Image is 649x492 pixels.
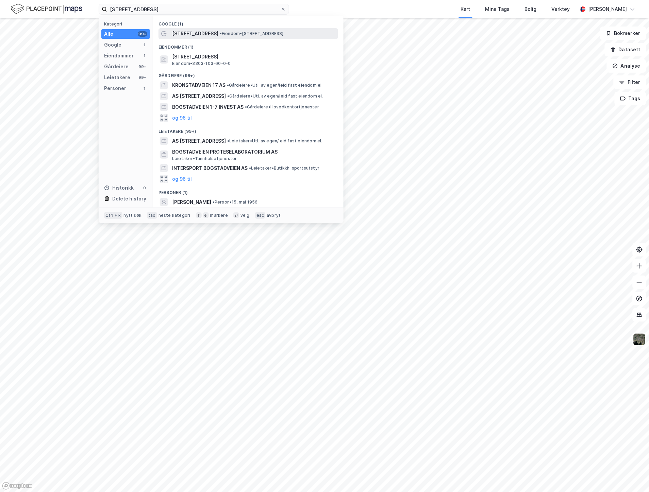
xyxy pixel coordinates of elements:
div: Personer [104,84,126,92]
div: nytt søk [124,213,142,218]
span: Leietaker • Utl. av egen/leid fast eiendom el. [227,138,322,144]
div: Eiendommer [104,52,134,60]
div: 0 [142,185,147,191]
div: velg [240,213,250,218]
span: Leietaker • Butikkh. sportsutstyr [249,165,319,171]
div: 99+ [138,64,147,69]
div: Kontrollprogram for chat [615,459,649,492]
div: 1 [142,53,147,58]
div: Historikk [104,184,134,192]
span: AS [STREET_ADDRESS] [172,92,226,100]
div: 1 [142,42,147,48]
button: Tags [615,92,646,105]
div: Kart [461,5,470,13]
button: Filter [614,75,646,89]
iframe: Chat Widget [615,459,649,492]
span: Gårdeiere • Hovedkontortjenester [245,104,319,110]
div: Leietakere [104,73,130,82]
input: Søk på adresse, matrikkel, gårdeiere, leietakere eller personer [107,4,281,14]
span: Person • 15. mai 1956 [213,199,258,205]
div: Alle [104,30,113,38]
span: Gårdeiere • Utl. av egen/leid fast eiendom el. [227,93,323,99]
div: Eiendommer (1) [153,39,344,51]
div: 99+ [138,31,147,37]
span: • [245,104,247,109]
img: logo.f888ab2527a4732fd821a326f86c7f29.svg [11,3,82,15]
span: Gårdeiere • Utl. av egen/leid fast eiendom el. [227,83,323,88]
span: • [213,199,215,205]
div: Google [104,41,121,49]
div: tab [147,212,157,219]
div: Leietakere (99+) [153,123,344,136]
span: Leietaker • Tannhelsetjenester [172,156,237,161]
img: 9k= [633,333,646,346]
button: og 96 til [172,114,192,122]
span: BOGSTADVEIEN 1-7 INVEST AS [172,103,244,111]
div: Mine Tags [485,5,510,13]
span: BOGSTADVEIEN PROTESELABORATORIUM AS [172,148,335,156]
span: [STREET_ADDRESS] [172,30,218,38]
a: Mapbox homepage [2,482,32,490]
span: • [249,165,251,171]
span: AS [STREET_ADDRESS] [172,137,226,145]
div: Google (1) [153,16,344,28]
div: [PERSON_NAME] [588,5,627,13]
div: neste kategori [159,213,190,218]
span: Eiendom • 3303-103-60-0-0 [172,61,231,66]
span: KRONSTADVEIEN 17 AS [172,81,226,89]
button: og 96 til [172,175,192,183]
div: Bolig [525,5,537,13]
div: 99+ [138,75,147,80]
div: Kategori [104,21,150,27]
div: esc [255,212,266,219]
div: Gårdeiere [104,63,129,71]
span: • [227,138,229,143]
div: Verktøy [552,5,570,13]
span: [PERSON_NAME] [172,198,211,206]
div: Gårdeiere (99+) [153,68,344,80]
div: Delete history [112,195,146,203]
span: • [220,31,222,36]
span: • [227,83,229,88]
div: Ctrl + k [104,212,122,219]
span: Eiendom • [STREET_ADDRESS] [220,31,284,36]
button: Bokmerker [600,27,646,40]
span: • [227,93,229,99]
button: Datasett [605,43,646,56]
div: 1 [142,86,147,91]
div: avbryt [267,213,281,218]
button: Analyse [607,59,646,73]
div: markere [210,213,228,218]
div: Personer (1) [153,184,344,197]
span: [STREET_ADDRESS] [172,53,335,61]
span: INTERSPORT BOGSTADVEIEN AS [172,164,248,172]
